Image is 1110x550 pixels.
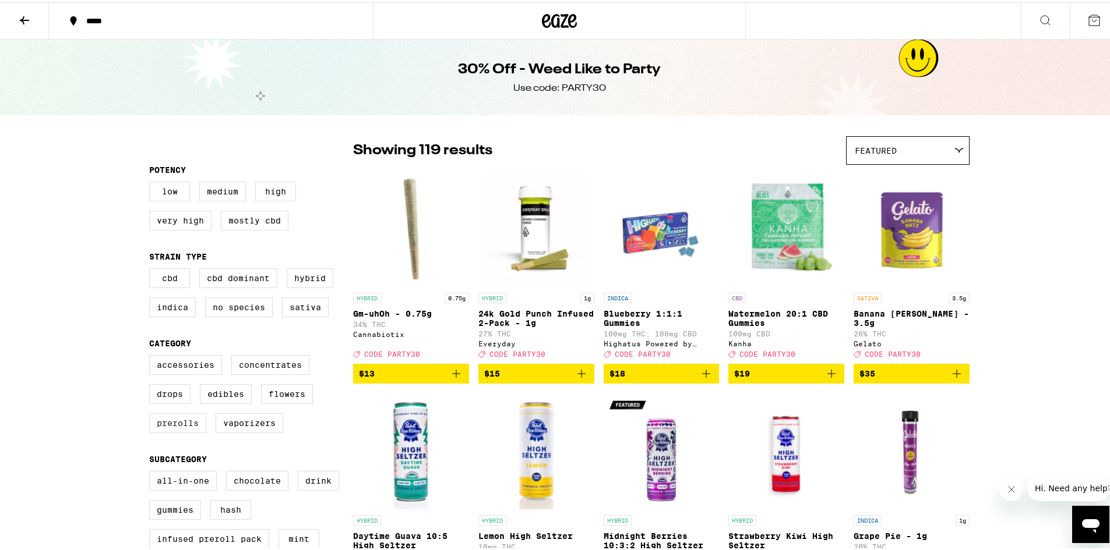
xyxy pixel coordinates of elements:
img: Gelato - Grape Pie - 1g [854,391,970,507]
p: Watermelon 20:1 CBD Gummies [728,307,844,325]
button: Add to bag [478,361,594,381]
div: Gelato [854,338,970,345]
label: Edibles [200,382,252,402]
button: Add to bag [353,361,469,381]
legend: Category [149,336,191,346]
span: CODE PARTY30 [739,348,795,356]
p: Banana [PERSON_NAME] - 3.5g [854,307,970,325]
img: Everyday - 24k Gold Punch Infused 2-Pack - 1g [478,168,594,285]
h1: 30% Off - Weed Like to Party [458,58,661,77]
a: Open page for Watermelon 20:1 CBD Gummies from Kanha [728,168,844,361]
span: $13 [359,367,375,376]
iframe: Button to launch messaging window [1072,503,1109,541]
p: 27% THC [478,328,594,335]
legend: Subcategory [149,452,207,462]
p: Strawberry Kiwi High Seltzer [728,529,844,548]
a: Open page for Gm-uhOh - 0.75g from Cannabiotix [353,168,469,361]
label: Very High [149,208,212,228]
span: CODE PARTY30 [489,348,545,356]
div: Kanha [728,338,844,345]
button: Add to bag [728,361,844,381]
p: 3.5g [949,290,970,301]
button: Add to bag [604,361,720,381]
img: Pabst Labs - Midnight Berries 10:3:2 High Seltzer [604,391,720,507]
span: CODE PARTY30 [615,348,671,356]
p: 100mg CBD [728,328,844,335]
img: Kanha - Watermelon 20:1 CBD Gummies [728,168,844,285]
label: Chocolate [226,469,288,488]
label: Low [149,179,190,199]
p: HYBRID [478,513,506,523]
p: 34% THC [353,318,469,326]
img: Gelato - Banana Runtz - 3.5g [854,168,970,285]
span: $19 [734,367,750,376]
label: Mint [279,527,319,547]
p: Gm-uhOh - 0.75g [353,307,469,316]
p: HYBRID [478,290,506,301]
label: Infused Preroll Pack [149,527,269,547]
label: Drink [298,469,339,488]
span: CODE PARTY30 [364,348,420,356]
span: $15 [484,367,500,376]
p: HYBRID [604,513,632,523]
p: Blueberry 1:1:1 Gummies [604,307,720,325]
label: Prerolls [149,411,206,431]
img: Cannabiotix - Gm-uhOh - 0.75g [353,168,469,285]
label: Concentrates [231,353,309,372]
label: Vaporizers [216,411,283,431]
button: Add to bag [854,361,970,381]
p: 1g [956,513,970,523]
p: INDICA [854,513,882,523]
label: Accessories [149,353,222,372]
p: Showing 119 results [353,139,492,158]
p: SATIVA [854,290,882,301]
img: Pabst Labs - Lemon High Seltzer [478,391,594,507]
span: $18 [609,367,625,376]
span: Hi. Need any help? [7,8,84,17]
a: Open page for Blueberry 1:1:1 Gummies from Highatus Powered by Cannabiotix [604,168,720,361]
a: Open page for Banana Runtz - 3.5g from Gelato [854,168,970,361]
p: Grape Pie - 1g [854,529,970,538]
legend: Potency [149,163,186,172]
label: Hybrid [287,266,333,286]
p: 10mg THC [478,541,594,548]
p: INDICA [604,290,632,301]
label: Gummies [149,498,201,517]
p: Daytime Guava 10:5 High Seltzer [353,529,469,548]
a: Open page for 24k Gold Punch Infused 2-Pack - 1g from Everyday [478,168,594,361]
p: Lemon High Seltzer [478,529,594,538]
label: Flowers [261,382,313,402]
p: 26% THC [854,328,970,335]
label: CBD [149,266,190,286]
span: Featured [855,144,897,153]
span: $35 [859,367,875,376]
label: No Species [205,295,273,315]
p: HYBRID [353,513,381,523]
p: HYBRID [728,513,756,523]
p: 20% THC [854,541,970,548]
iframe: Message from company [1028,473,1109,499]
label: Drops [149,382,191,402]
p: 1g [580,290,594,301]
label: High [255,179,296,199]
div: Highatus Powered by Cannabiotix [604,338,720,345]
p: 100mg THC: 100mg CBD [604,328,720,335]
label: Medium [199,179,246,199]
label: Indica [149,295,196,315]
iframe: Close message [1000,476,1023,499]
p: HYBRID [353,290,381,301]
label: All-In-One [149,469,217,488]
img: Highatus Powered by Cannabiotix - Blueberry 1:1:1 Gummies [604,168,720,285]
p: CBD [728,290,746,301]
label: CBD Dominant [199,266,277,286]
div: Use code: PARTY30 [513,80,606,93]
img: Pabst Labs - Strawberry Kiwi High Seltzer [728,391,844,507]
label: Hash [210,498,251,517]
img: Pabst Labs - Daytime Guava 10:5 High Seltzer [353,391,469,507]
div: Everyday [478,338,594,345]
div: Cannabiotix [353,328,469,336]
p: 0.75g [445,290,469,301]
legend: Strain Type [149,250,207,259]
p: 24k Gold Punch Infused 2-Pack - 1g [478,307,594,325]
span: CODE PARTY30 [865,348,921,356]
